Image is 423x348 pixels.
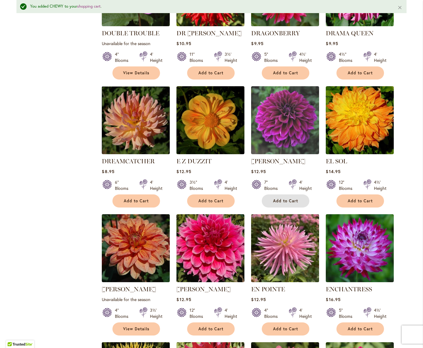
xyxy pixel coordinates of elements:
span: $9.95 [251,41,263,46]
div: 3½' Height [225,51,237,63]
div: You added CHEWY to your . [30,4,388,9]
img: Elijah Mason [102,214,170,282]
div: 3½" Blooms [190,179,207,191]
a: DR LES [176,22,244,27]
span: View Details [123,70,149,76]
span: Add to Cart [273,70,298,76]
div: 4' Height [150,51,162,63]
div: 5" Blooms [339,307,356,319]
span: $12.95 [176,169,191,174]
div: 4½" Blooms [339,51,356,63]
div: 4' Height [150,179,162,191]
a: DOUBLE TROUBLE [102,30,159,37]
a: E Z DUZZIT [176,158,211,165]
a: DR [PERSON_NAME] [176,30,242,37]
a: View Details [112,66,160,80]
span: Add to Cart [198,70,223,76]
div: 4' Height [225,307,237,319]
a: E Z DUZZIT [176,150,244,155]
span: Add to Cart [348,198,373,204]
button: Add to Cart [112,194,160,208]
div: 4½' Height [374,179,386,191]
div: 11" Blooms [190,51,207,63]
a: [PERSON_NAME] [176,286,231,293]
a: EL SOL [326,150,394,155]
p: Unavailable for the season [102,297,170,302]
span: $14.95 [326,169,340,174]
div: 4' Height [299,307,312,319]
a: EL SOL [326,158,347,165]
a: shopping cart [77,4,101,9]
img: Dreamcatcher [102,86,170,154]
a: Elijah Mason [102,278,170,283]
div: 4½' Height [299,51,312,63]
span: Add to Cart [198,326,223,332]
a: DREAMCATCHER [102,158,155,165]
button: Add to Cart [262,66,309,80]
a: EN POINTE [251,286,285,293]
span: Add to Cart [273,198,298,204]
span: View Details [123,326,149,332]
a: [PERSON_NAME] [251,158,305,165]
a: DRAGONBERRY [251,22,319,27]
span: $12.95 [176,297,191,302]
span: Add to Cart [198,198,223,204]
button: Add to Cart [336,322,384,336]
a: EMORY PAUL [176,278,244,283]
div: 3½' Height [150,307,162,319]
div: 4" Blooms [264,307,281,319]
img: Einstein [251,86,319,154]
span: Add to Cart [124,198,149,204]
div: 4" Blooms [115,307,132,319]
img: Enchantress [326,214,394,282]
span: Add to Cart [348,326,373,332]
div: 4' Height [299,179,312,191]
a: Einstein [251,150,319,155]
a: Enchantress [326,278,394,283]
a: Dreamcatcher [102,150,170,155]
span: $8.95 [102,169,114,174]
a: DOUBLE TROUBLE [102,22,170,27]
a: [PERSON_NAME] [102,286,156,293]
img: EN POINTE [251,214,319,282]
span: Add to Cart [348,70,373,76]
span: $12.95 [251,297,266,302]
span: $9.95 [326,41,338,46]
div: 4½' Height [374,307,386,319]
span: Add to Cart [273,326,298,332]
button: Add to Cart [187,194,235,208]
div: 5" Blooms [264,51,281,63]
img: EMORY PAUL [176,214,244,282]
button: Add to Cart [336,194,384,208]
div: 4" Blooms [115,51,132,63]
img: EL SOL [326,86,394,154]
a: DRAGONBERRY [251,30,300,37]
a: ENCHANTRESS [326,286,372,293]
div: 7" Blooms [264,179,281,191]
div: 4' Height [225,179,237,191]
button: Add to Cart [262,322,309,336]
p: Unavailable for the season [102,41,170,46]
iframe: Launch Accessibility Center [5,326,22,343]
a: DRAMA QUEEN [326,30,374,37]
a: DRAMA QUEEN [326,22,394,27]
a: EN POINTE [251,278,319,283]
div: 4' Height [374,51,386,63]
div: 12" Blooms [339,179,356,191]
button: Add to Cart [187,322,235,336]
button: Add to Cart [187,66,235,80]
div: 12" Blooms [190,307,207,319]
a: View Details [112,322,160,336]
span: $12.95 [251,169,266,174]
button: Add to Cart [262,194,309,208]
span: $10.95 [176,41,191,46]
span: $16.95 [326,297,340,302]
button: Add to Cart [336,66,384,80]
div: 6" Blooms [115,179,132,191]
img: E Z DUZZIT [176,86,244,154]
